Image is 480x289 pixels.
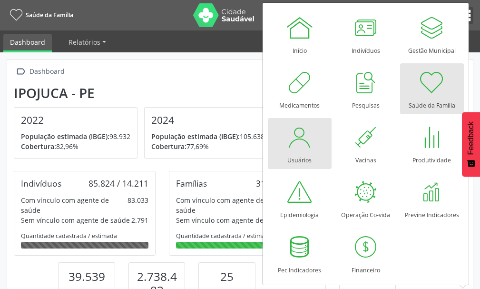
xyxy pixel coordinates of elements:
a: Início [268,9,332,60]
a: Indivíduos [334,9,398,60]
a: Gestão Municipal [400,9,464,60]
span: População estimada (IBGE): [21,132,109,141]
h4: 2022 [21,114,130,126]
a: Previne Indicadores [400,173,464,224]
span: Cobertura: [151,142,186,151]
span: 39.539 [69,269,105,284]
div: Quantidade cadastrada / estimada [176,232,304,240]
div: Dashboard [28,65,66,79]
h4: 2024 [151,114,264,126]
div: 85.824 / 14.211 [88,178,148,189]
p: 77,69% [151,141,264,151]
span: População estimada (IBGE): [151,132,240,141]
a: Produtividade [400,118,464,169]
span: Cobertura: [21,142,56,151]
div: Com vínculo com agente de saúde [176,195,283,215]
a: Usuários [268,118,332,169]
i:  [14,65,28,79]
a: Dashboard [3,34,52,52]
a: Medicamentos [268,63,332,114]
a: Operação Co-vida [334,173,398,224]
span: Saúde da Família [26,11,73,19]
a: Pec Indicadores [268,228,332,279]
p: 98.932 [21,131,130,141]
a: Saúde da Família [400,63,464,114]
div: Famílias [176,178,207,189]
div: 31.256 / 930 [256,178,304,189]
div: Quantidade cadastrada / estimada [21,232,148,240]
a: Vacinas [334,118,398,169]
span: 25 [220,269,234,284]
p: 82,96% [21,141,130,151]
div: 83.033 [127,195,148,215]
a: Relatórios [62,34,113,50]
span: Relatórios [69,38,100,47]
div: Sem vínculo com agente de saúde [21,215,130,225]
div: Ipojuca - PE [14,85,278,101]
p: 105.638 [151,131,264,141]
a:  Dashboard [14,65,66,79]
a: Financeiro [334,228,398,279]
div: Indivíduos [21,178,61,189]
a: Saúde da Família [7,7,73,23]
div: 2.791 [131,215,148,225]
a: Pesquisas [334,63,398,114]
div: Com vínculo com agente de saúde [21,195,127,215]
button: Feedback - Mostrar pesquisa [462,112,480,177]
div: Sem vínculo com agente de saúde [176,215,285,225]
a: Epidemiologia [268,173,332,224]
span: Feedback [467,121,475,155]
